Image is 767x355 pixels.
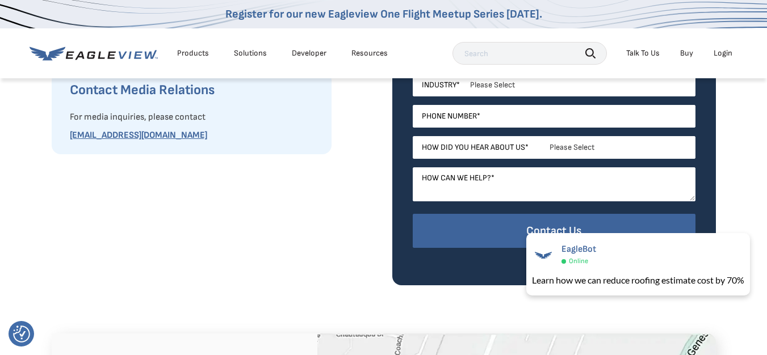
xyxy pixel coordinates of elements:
div: Talk To Us [626,48,660,58]
span: EagleBot [561,244,596,255]
a: Developer [292,48,326,58]
div: Solutions [234,48,267,58]
a: Buy [680,48,693,58]
div: Products [177,48,209,58]
p: For media inquiries, please contact [70,108,320,126]
img: Revisit consent button [13,326,30,343]
a: [EMAIL_ADDRESS][DOMAIN_NAME] [70,130,207,141]
span: Online [569,257,588,265]
img: EagleBot [532,244,555,267]
div: Learn how we can reduce roofing estimate cost by 70% [532,273,744,287]
button: Consent Preferences [13,326,30,343]
input: Contact Us [413,214,695,248]
div: Login [714,48,732,58]
input: Search [452,42,607,65]
h3: Contact Media Relations [70,81,320,99]
div: Resources [351,48,388,58]
a: Register for our new Eagleview One Flight Meetup Series [DATE]. [225,7,542,21]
